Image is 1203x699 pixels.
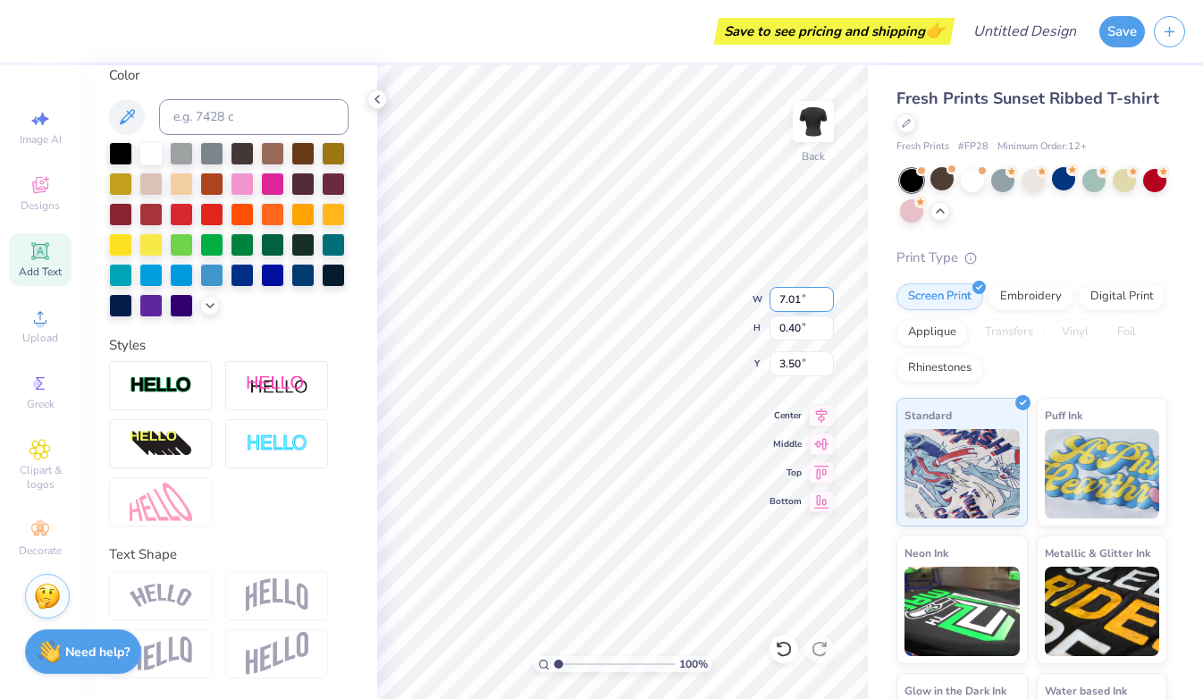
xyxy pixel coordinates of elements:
button: Save [1099,16,1145,47]
span: 100 % [679,656,708,672]
img: Back [795,104,831,139]
img: Puff Ink [1045,429,1160,518]
span: # FP28 [958,139,988,155]
span: Center [770,409,802,422]
span: Bottom [770,495,802,508]
img: Shadow [246,375,308,397]
span: Fresh Prints Sunset Ribbed T-shirt [896,88,1159,109]
img: Metallic & Glitter Ink [1045,567,1160,656]
div: Screen Print [896,283,983,310]
div: Styles [109,335,349,356]
span: Upload [22,331,58,345]
div: Print Type [896,248,1167,268]
div: Embroidery [988,283,1073,310]
input: e.g. 7428 c [159,99,349,135]
img: Negative Space [246,434,308,454]
span: Image AI [20,132,62,147]
img: Stroke [130,375,192,396]
span: Decorate [19,543,62,558]
div: Text Shape [109,544,349,565]
div: Transfers [973,319,1045,346]
span: Greek [27,397,55,411]
img: Neon Ink [904,567,1020,656]
div: Vinyl [1050,319,1100,346]
input: Untitled Design [959,13,1090,49]
span: Clipart & logos [9,463,72,492]
span: Middle [770,438,802,451]
img: Flag [130,636,192,671]
span: Minimum Order: 12 + [997,139,1087,155]
span: Fresh Prints [896,139,949,155]
div: Applique [896,319,968,346]
span: Neon Ink [904,543,948,562]
img: Standard [904,429,1020,518]
span: 👉 [925,20,945,41]
div: Save to see pricing and shipping [719,18,950,45]
img: Arch [246,578,308,612]
img: Free Distort [130,483,192,521]
div: Color [109,65,349,86]
span: Add Text [19,265,62,279]
div: Rhinestones [896,355,983,382]
span: Top [770,467,802,479]
div: Digital Print [1079,283,1165,310]
div: Foil [1106,319,1148,346]
span: Metallic & Glitter Ink [1045,543,1150,562]
span: Puff Ink [1045,406,1082,425]
img: Rise [246,632,308,676]
img: Arc [130,584,192,608]
strong: Need help? [65,644,130,661]
img: 3d Illusion [130,430,192,459]
span: Designs [21,198,60,213]
div: Back [802,148,825,164]
span: Standard [904,406,952,425]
